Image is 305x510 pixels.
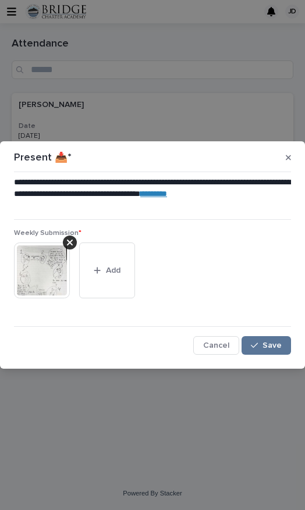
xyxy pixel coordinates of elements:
[263,341,282,349] span: Save
[79,242,135,298] button: Add
[106,266,120,274] span: Add
[193,336,239,355] button: Cancel
[203,341,229,349] span: Cancel
[242,336,291,355] button: Save
[14,152,72,165] p: Present 📥*
[14,230,81,237] span: Weekly Submission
